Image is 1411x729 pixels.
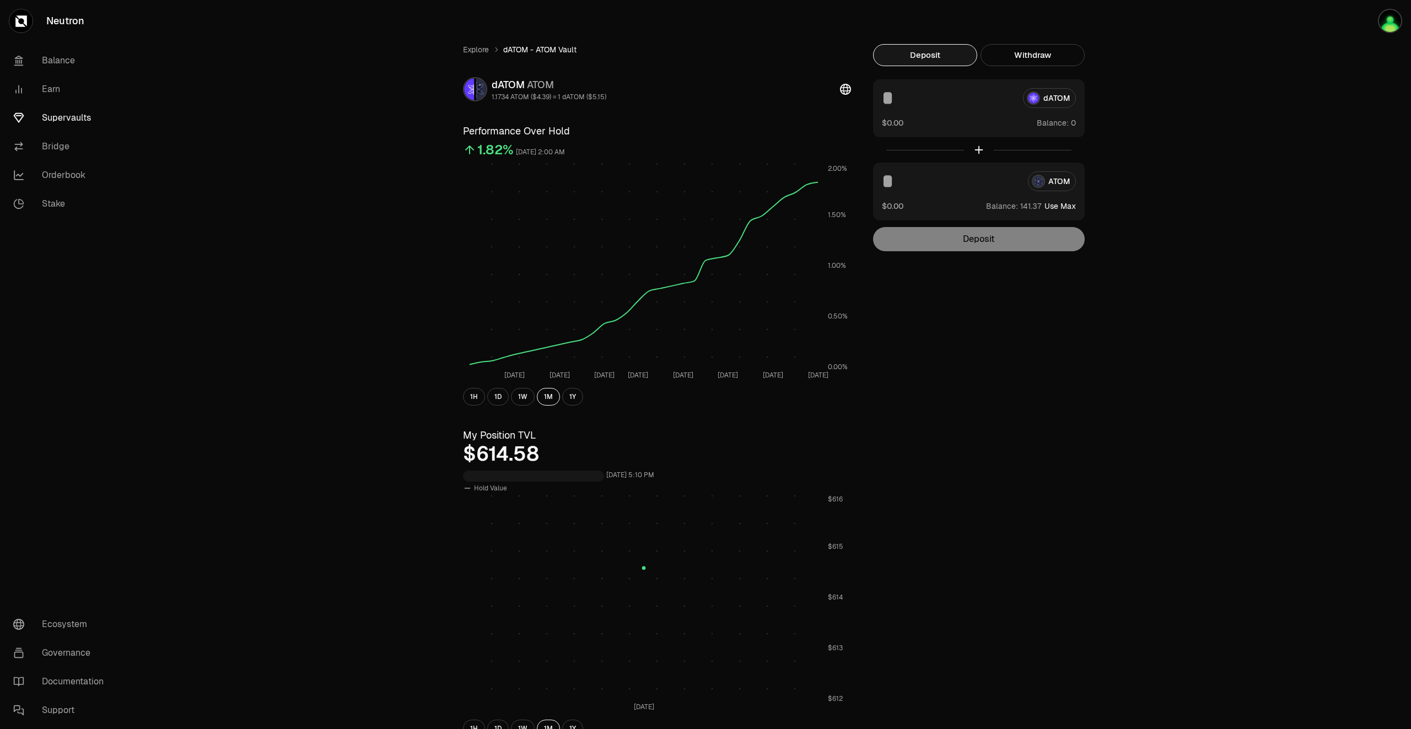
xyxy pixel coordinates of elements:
[4,46,119,75] a: Balance
[673,371,693,380] tspan: [DATE]
[463,44,851,55] nav: breadcrumb
[828,644,843,652] tspan: $613
[503,44,577,55] span: dATOM - ATOM Vault
[4,639,119,667] a: Governance
[4,696,119,725] a: Support
[606,469,654,482] div: [DATE] 5:10 PM
[463,428,851,443] h3: My Position TVL
[511,388,535,406] button: 1W
[492,93,606,101] div: 1.1734 ATOM ($4.39) = 1 dATOM ($5.15)
[882,117,903,128] button: $0.00
[808,371,828,380] tspan: [DATE]
[463,44,489,55] a: Explore
[1037,117,1069,128] span: Balance:
[4,190,119,218] a: Stake
[487,388,509,406] button: 1D
[463,123,851,139] h3: Performance Over Hold
[634,703,654,711] tspan: [DATE]
[873,44,977,66] button: Deposit
[828,363,848,371] tspan: 0.00%
[594,371,615,380] tspan: [DATE]
[550,371,570,380] tspan: [DATE]
[828,210,846,219] tspan: 1.50%
[882,200,903,212] button: $0.00
[4,161,119,190] a: Orderbook
[4,667,119,696] a: Documentation
[527,78,554,91] span: ATOM
[4,75,119,104] a: Earn
[477,141,514,159] div: 1.82%
[628,371,648,380] tspan: [DATE]
[4,610,119,639] a: Ecosystem
[516,146,565,159] div: [DATE] 2:00 AM
[981,44,1085,66] button: Withdraw
[562,388,583,406] button: 1Y
[537,388,560,406] button: 1M
[828,261,846,270] tspan: 1.00%
[828,593,843,602] tspan: $614
[474,484,507,493] span: Hold Value
[828,312,848,321] tspan: 0.50%
[1044,201,1076,212] button: Use Max
[476,78,486,100] img: ATOM Logo
[492,77,606,93] div: dATOM
[828,542,843,551] tspan: $615
[986,201,1018,212] span: Balance:
[828,694,843,703] tspan: $612
[718,371,738,380] tspan: [DATE]
[828,495,843,504] tspan: $616
[504,371,525,380] tspan: [DATE]
[1378,9,1402,33] img: portefeuilleterra
[464,78,474,100] img: dATOM Logo
[828,164,847,173] tspan: 2.00%
[463,388,485,406] button: 1H
[763,371,783,380] tspan: [DATE]
[4,104,119,132] a: Supervaults
[4,132,119,161] a: Bridge
[463,443,851,465] div: $614.58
